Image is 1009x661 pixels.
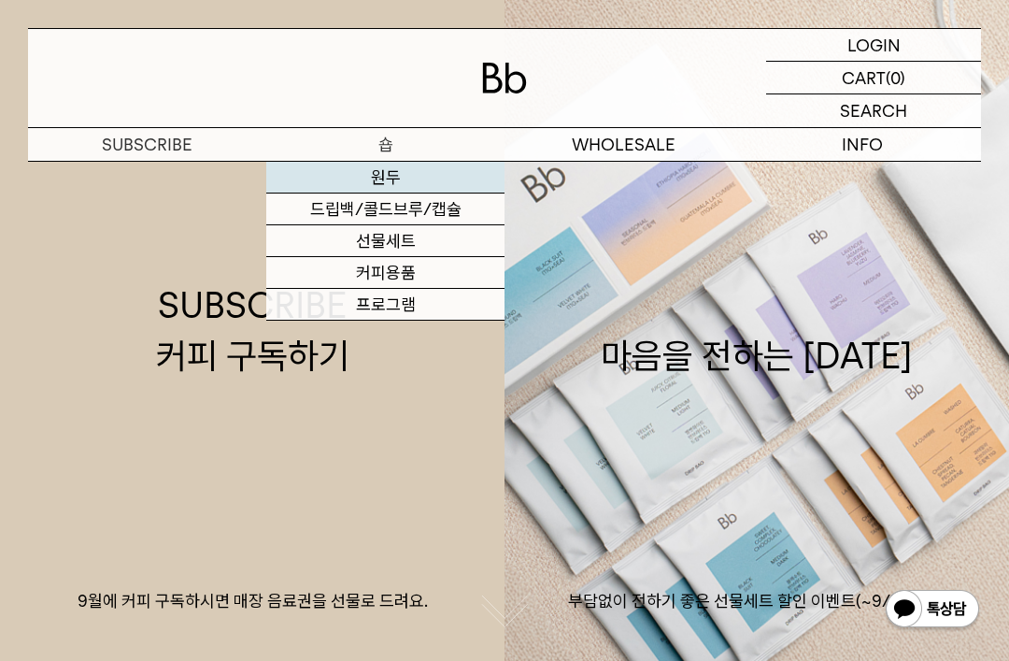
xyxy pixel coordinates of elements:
a: 커피용품 [266,257,504,289]
a: LOGIN [766,29,981,62]
img: 카카오톡 채널 1:1 채팅 버튼 [884,588,981,633]
p: (0) [886,62,905,93]
a: 프로그램 [266,289,504,321]
a: CART (0) [766,62,981,94]
p: WHOLESALE [504,128,743,161]
a: 원두 [266,162,504,194]
img: 로고 [482,63,527,93]
p: CART [842,62,886,93]
p: LOGIN [847,29,901,61]
a: 숍 [266,128,504,161]
a: 드립백/콜드브루/캡슐 [266,194,504,225]
p: SEARCH [840,94,907,127]
p: 부담없이 전하기 좋은 선물세트 할인 이벤트(~9/30까지) [504,590,1009,612]
p: INFO [743,128,981,161]
div: 마음을 전하는 [DATE] [601,280,913,380]
a: 선물세트 [266,225,504,257]
a: SUBSCRIBE [28,128,266,161]
div: SUBSCRIBE 커피 구독하기 [156,280,349,380]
